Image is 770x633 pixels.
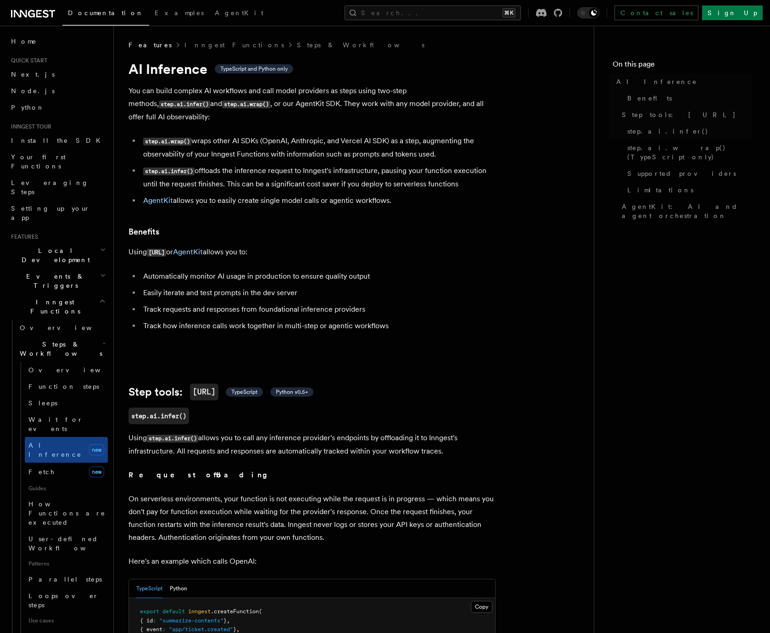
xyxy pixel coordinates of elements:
[143,196,173,205] a: AgentKit
[28,442,82,458] span: AI Inference
[7,123,51,130] span: Inngest tour
[128,431,496,458] p: Using allows you to call any inference provider's endpoints by offloading it to Inngest's infrast...
[702,6,763,20] a: Sign Up
[215,9,263,17] span: AgentKit
[89,466,104,477] span: new
[128,384,313,400] a: Step tools:[URL] TypeScript Python v0.5+
[25,571,108,588] a: Parallel steps
[173,247,203,256] a: AgentKit
[16,336,108,362] button: Steps & Workflows
[140,270,496,283] li: Automatically monitor AI usage in production to ensure quality output
[624,140,752,165] a: step.ai.wrap() (TypeScript only)
[25,588,108,613] a: Loops over steps
[188,608,211,615] span: inngest
[28,500,106,526] span: How Functions are executed
[471,601,492,613] button: Copy
[25,531,108,556] a: User-defined Workflows
[11,104,45,111] span: Python
[7,294,108,319] button: Inngest Functions
[140,319,496,332] li: Track how inference calls work together in multi-step or agentic workflows
[28,592,99,609] span: Loops over steps
[128,246,496,259] p: Using or allows you to:
[11,71,55,78] span: Next.js
[190,384,218,400] code: [URL]
[276,388,308,396] span: Python v0.5+
[622,202,752,220] span: AgentKit: AI and agent orchestration
[147,435,198,443] code: step.ai.infer()
[25,395,108,411] a: Sleeps
[236,626,240,633] span: ,
[227,617,230,624] span: ,
[627,94,672,103] span: Benefits
[7,57,47,64] span: Quick start
[68,9,144,17] span: Documentation
[624,123,752,140] a: step.ai.infer()
[128,40,172,50] span: Features
[28,576,102,583] span: Parallel steps
[220,65,288,73] span: TypeScript and Python only
[7,200,108,226] a: Setting up your app
[128,471,274,479] strong: Request offloading
[28,416,83,432] span: Wait for events
[184,40,284,50] a: Inngest Functions
[162,626,166,633] span: :
[297,40,424,50] a: Steps & Workflows
[140,164,496,190] li: offloads the inference request to Inngest's infrastructure, pausing your function execution until...
[222,101,270,108] code: step.ai.wrap()
[614,6,698,20] a: Contact sales
[170,579,187,598] button: Python
[128,225,159,238] a: Benefits
[162,608,185,615] span: default
[11,205,90,221] span: Setting up your app
[28,366,123,374] span: Overview
[25,613,108,628] span: Use cases
[25,496,108,531] a: How Functions are executed
[140,134,496,161] li: wraps other AI SDKs (OpenAI, Anthropic, and Vercel AI SDK) as a step, augmenting the observabilit...
[7,174,108,200] a: Leveraging Steps
[128,555,496,568] p: Here's an example which calls OpenAI:
[25,556,108,571] span: Patterns
[143,138,191,146] code: step.ai.wrap()
[20,324,114,331] span: Overview
[223,617,227,624] span: }
[128,408,189,424] code: step.ai.infer()
[627,143,752,162] span: step.ai.wrap() (TypeScript only)
[7,99,108,116] a: Python
[25,411,108,437] a: Wait for events
[28,383,99,390] span: Function steps
[136,579,162,598] button: TypeScript
[25,437,108,463] a: AI Inferencenew
[28,468,55,476] span: Fetch
[577,7,599,18] button: Toggle dark mode
[140,194,496,207] li: allows you to easily create single model calls or agentic workflows.
[16,340,102,358] span: Steps & Workflows
[7,297,99,316] span: Inngest Functions
[16,319,108,336] a: Overview
[147,249,166,257] code: [URL]
[7,268,108,294] button: Events & Triggers
[25,481,108,496] span: Guides
[11,37,37,46] span: Home
[627,127,709,136] span: step.ai.infer()
[7,66,108,83] a: Next.js
[613,73,752,90] a: AI Inference
[143,168,195,175] code: step.ai.infer()
[259,608,262,615] span: (
[11,87,55,95] span: Node.js
[7,246,100,264] span: Local Development
[616,77,697,86] span: AI Inference
[140,608,159,615] span: export
[169,626,233,633] span: "app/ticket.created"
[209,3,269,25] a: AgentKit
[624,165,752,182] a: Supported providers
[11,137,106,144] span: Install the SDK
[140,286,496,299] li: Easily iterate and test prompts in the dev server
[613,59,752,73] h4: On this page
[618,198,752,224] a: AgentKit: AI and agent orchestration
[11,179,89,196] span: Leveraging Steps
[618,106,752,123] a: Step tools: [URL]
[7,83,108,99] a: Node.js
[211,608,259,615] span: .createFunction
[128,61,496,77] h1: AI Inference
[7,132,108,149] a: Install the SDK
